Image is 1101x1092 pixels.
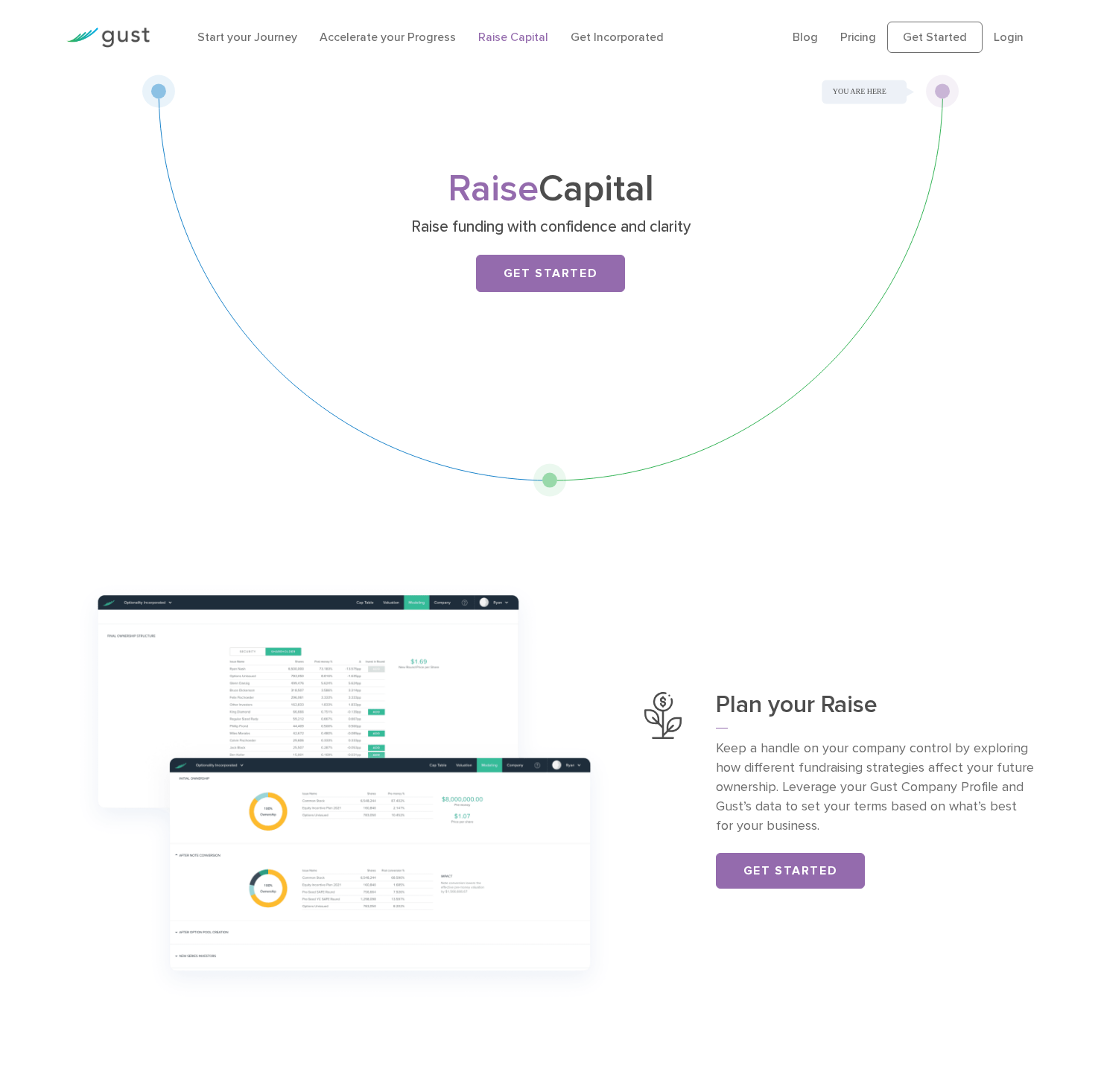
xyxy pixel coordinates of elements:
p: Raise funding with confidence and clarity [262,217,840,238]
a: Get Started [476,255,625,292]
a: Get Incorporated [571,30,664,44]
h1: Capital [256,172,845,206]
a: Get Started [716,853,865,889]
img: Plan Your Raise [644,692,682,739]
a: Get Started [887,22,983,53]
a: Login [994,30,1024,44]
p: Keep a handle on your company control by exploring how different fundraising strategies affect yo... [716,739,1035,836]
img: Gust Logo [66,28,150,48]
h3: Plan your Raise [716,692,1035,728]
a: Start your Journey [197,30,297,44]
a: Raise Capital [478,30,548,44]
a: Pricing [840,30,876,44]
span: Raise [448,167,539,211]
a: Blog [793,30,818,44]
img: Group 1146 [66,571,622,1010]
a: Accelerate your Progress [320,30,456,44]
